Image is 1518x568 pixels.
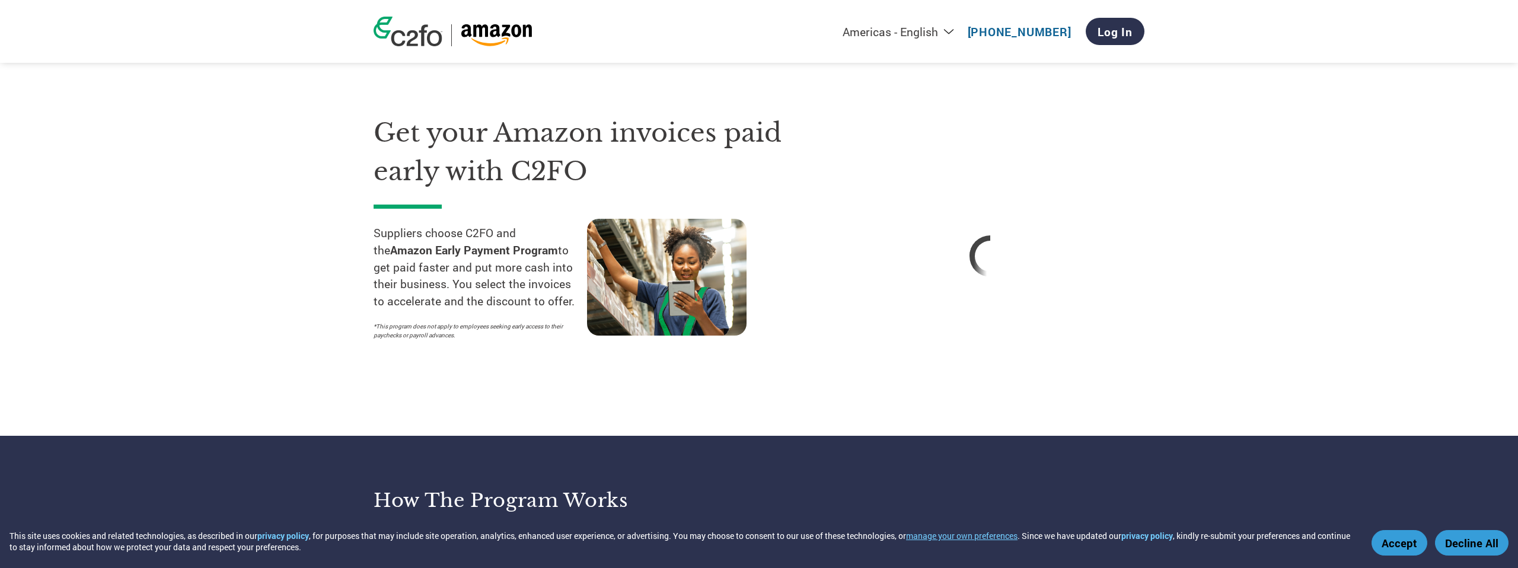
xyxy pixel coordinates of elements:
[374,17,442,46] img: c2fo logo
[9,530,1354,553] div: This site uses cookies and related technologies, as described in our , for purposes that may incl...
[1372,530,1427,556] button: Accept
[1435,530,1509,556] button: Decline All
[1121,530,1173,541] a: privacy policy
[1086,18,1144,45] a: Log In
[587,219,747,336] img: supply chain worker
[374,489,744,512] h3: How the program works
[461,24,532,46] img: Amazon
[374,114,801,190] h1: Get your Amazon invoices paid early with C2FO
[257,530,309,541] a: privacy policy
[390,242,558,257] strong: Amazon Early Payment Program
[906,530,1018,541] button: manage your own preferences
[968,24,1071,39] a: [PHONE_NUMBER]
[374,322,575,340] p: *This program does not apply to employees seeking early access to their paychecks or payroll adva...
[374,225,587,310] p: Suppliers choose C2FO and the to get paid faster and put more cash into their business. You selec...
